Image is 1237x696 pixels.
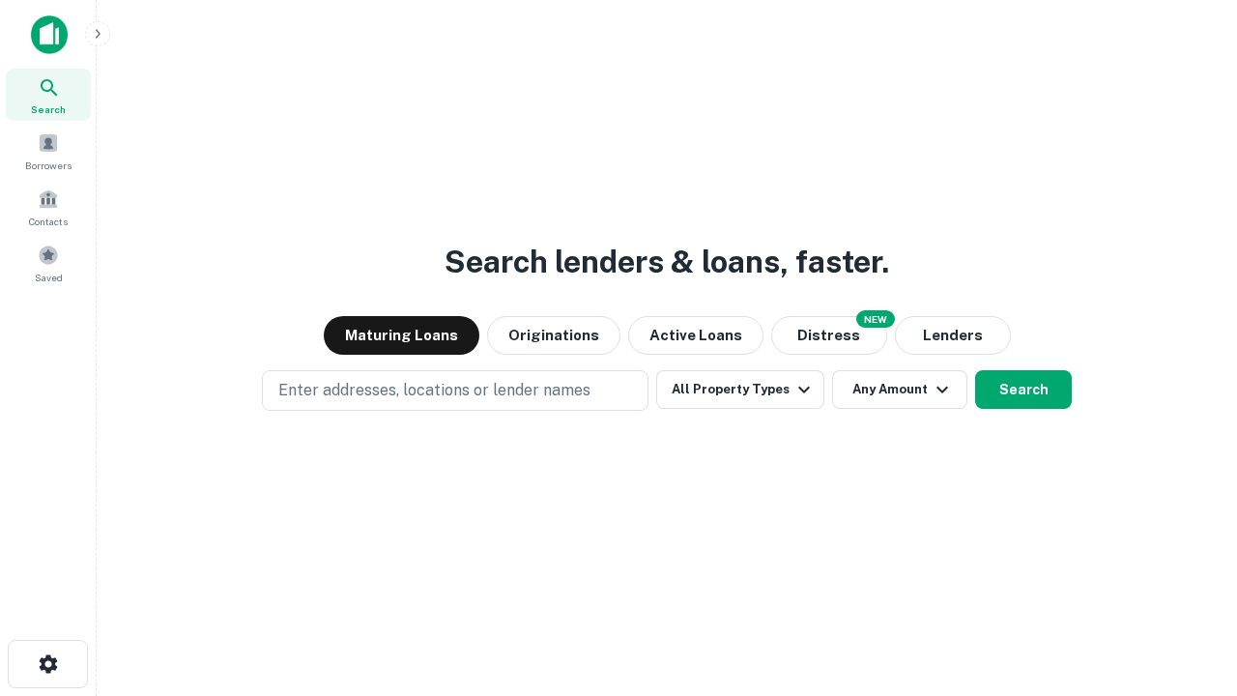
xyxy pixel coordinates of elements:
[31,15,68,54] img: capitalize-icon.png
[895,316,1011,355] button: Lenders
[35,270,63,285] span: Saved
[445,239,889,285] h3: Search lenders & loans, faster.
[6,125,91,177] a: Borrowers
[278,379,590,402] p: Enter addresses, locations or lender names
[324,316,479,355] button: Maturing Loans
[771,316,887,355] button: Search distressed loans with lien and other non-mortgage details.
[628,316,763,355] button: Active Loans
[6,69,91,121] a: Search
[975,370,1072,409] button: Search
[29,214,68,229] span: Contacts
[832,370,967,409] button: Any Amount
[6,181,91,233] a: Contacts
[856,310,895,328] div: NEW
[6,237,91,289] a: Saved
[31,101,66,117] span: Search
[656,370,824,409] button: All Property Types
[262,370,648,411] button: Enter addresses, locations or lender names
[1140,541,1237,634] iframe: Chat Widget
[487,316,620,355] button: Originations
[25,158,72,173] span: Borrowers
